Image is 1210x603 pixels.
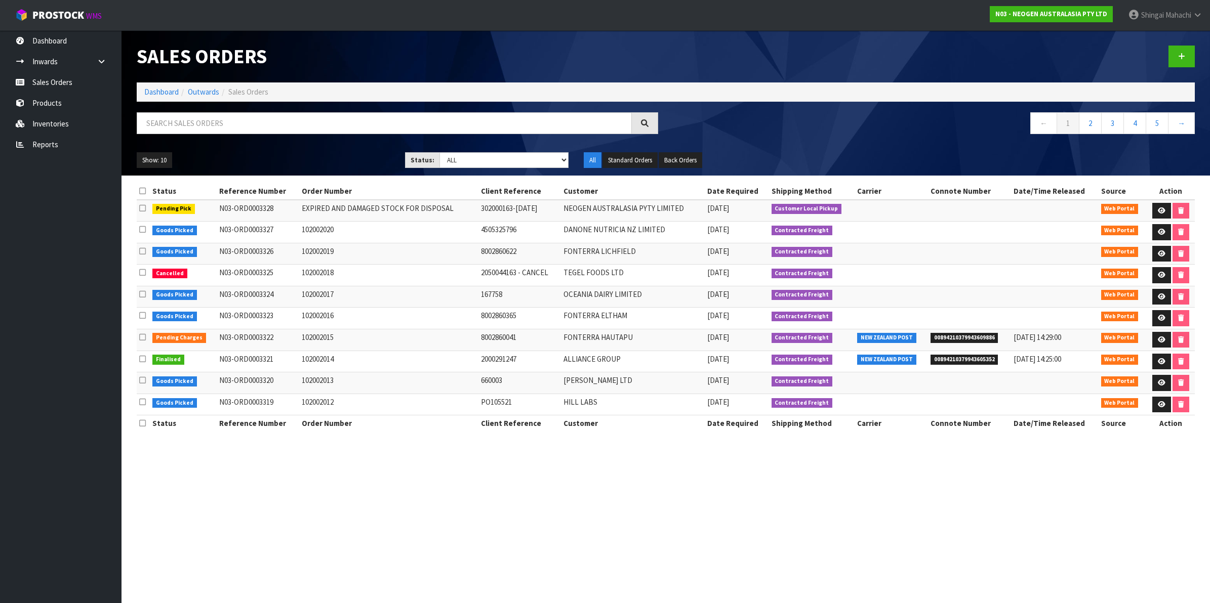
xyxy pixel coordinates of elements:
td: N03-ORD0003323 [217,308,299,329]
a: → [1168,112,1195,134]
span: Goods Picked [152,226,197,236]
td: N03-ORD0003328 [217,200,299,222]
th: Carrier [855,415,928,432]
th: Date/Time Released [1011,183,1099,199]
td: 2050044163 - CANCEL [478,265,561,286]
span: Pending Pick [152,204,195,214]
a: 4 [1123,112,1146,134]
td: N03-ORD0003320 [217,372,299,394]
input: Search sales orders [137,112,632,134]
span: Contracted Freight [772,333,833,343]
span: Sales Orders [228,87,268,97]
span: Contracted Freight [772,269,833,279]
span: 00894210379943609886 [931,333,998,343]
td: 102002018 [299,265,478,286]
span: 00894210379943605352 [931,355,998,365]
span: Goods Picked [152,376,197,386]
span: [DATE] 14:25:00 [1014,354,1061,364]
button: All [584,152,601,168]
td: 8002860622 [478,243,561,265]
a: 3 [1101,112,1124,134]
span: [DATE] [707,289,729,299]
span: Shingai [1141,10,1164,20]
span: [DATE] [707,311,729,320]
span: Customer Local Pickup [772,204,842,214]
th: Status [150,183,217,199]
th: Order Number [299,415,478,432]
th: Status [150,415,217,432]
td: ALLIANCE GROUP [561,351,704,372]
th: Shipping Method [769,183,855,199]
td: N03-ORD0003321 [217,351,299,372]
span: Web Portal [1101,290,1139,300]
td: DANONE NUTRICIA NZ LIMITED [561,222,704,243]
span: Web Portal [1101,226,1139,236]
span: Web Portal [1101,355,1139,365]
th: Order Number [299,183,478,199]
th: Source [1099,415,1147,432]
nav: Page navigation [673,112,1195,137]
span: Goods Picked [152,247,197,257]
span: [DATE] [707,354,729,364]
strong: N03 - NEOGEN AUSTRALASIA PTY LTD [995,10,1107,18]
span: Web Portal [1101,312,1139,322]
span: [DATE] [707,332,729,342]
span: [DATE] [707,203,729,213]
span: Goods Picked [152,290,197,300]
th: Connote Number [928,183,1011,199]
td: 102002017 [299,286,478,308]
span: Mahachi [1165,10,1191,20]
td: N03-ORD0003322 [217,329,299,351]
th: Date Required [705,183,769,199]
td: OCEANIA DAIRY LIMITED [561,286,704,308]
img: cube-alt.png [15,9,28,21]
span: [DATE] [707,246,729,256]
span: [DATE] [707,375,729,385]
td: 102002015 [299,329,478,351]
td: 302000163-[DATE] [478,200,561,222]
strong: Status: [411,156,434,164]
a: 5 [1146,112,1168,134]
h1: Sales Orders [137,46,658,67]
td: N03-ORD0003326 [217,243,299,265]
td: 102002013 [299,372,478,394]
th: Client Reference [478,415,561,432]
span: Web Portal [1101,204,1139,214]
th: Connote Number [928,415,1011,432]
span: Web Portal [1101,398,1139,408]
th: Reference Number [217,183,299,199]
th: Date/Time Released [1011,415,1099,432]
th: Action [1147,183,1195,199]
span: [DATE] 14:29:00 [1014,332,1061,342]
th: Source [1099,183,1147,199]
a: Outwards [188,87,219,97]
button: Back Orders [659,152,702,168]
button: Show: 10 [137,152,172,168]
td: 167758 [478,286,561,308]
td: 102002020 [299,222,478,243]
span: Contracted Freight [772,226,833,236]
span: Contracted Freight [772,247,833,257]
td: N03-ORD0003319 [217,394,299,415]
span: NEW ZEALAND POST [857,333,916,343]
small: WMS [86,11,102,21]
span: Web Portal [1101,247,1139,257]
td: [PERSON_NAME] LTD [561,372,704,394]
a: Dashboard [144,87,179,97]
td: 2000291247 [478,351,561,372]
th: Date Required [705,415,769,432]
a: ← [1030,112,1057,134]
td: 102002012 [299,394,478,415]
td: 102002014 [299,351,478,372]
span: Goods Picked [152,312,197,322]
button: Standard Orders [602,152,658,168]
span: ProStock [32,9,84,22]
th: Shipping Method [769,415,855,432]
td: FONTERRA ELTHAM [561,308,704,329]
span: Web Portal [1101,269,1139,279]
span: NEW ZEALAND POST [857,355,916,365]
span: Contracted Freight [772,398,833,408]
a: 1 [1057,112,1079,134]
td: FONTERRA LICHFIELD [561,243,704,265]
th: Customer [561,183,704,199]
